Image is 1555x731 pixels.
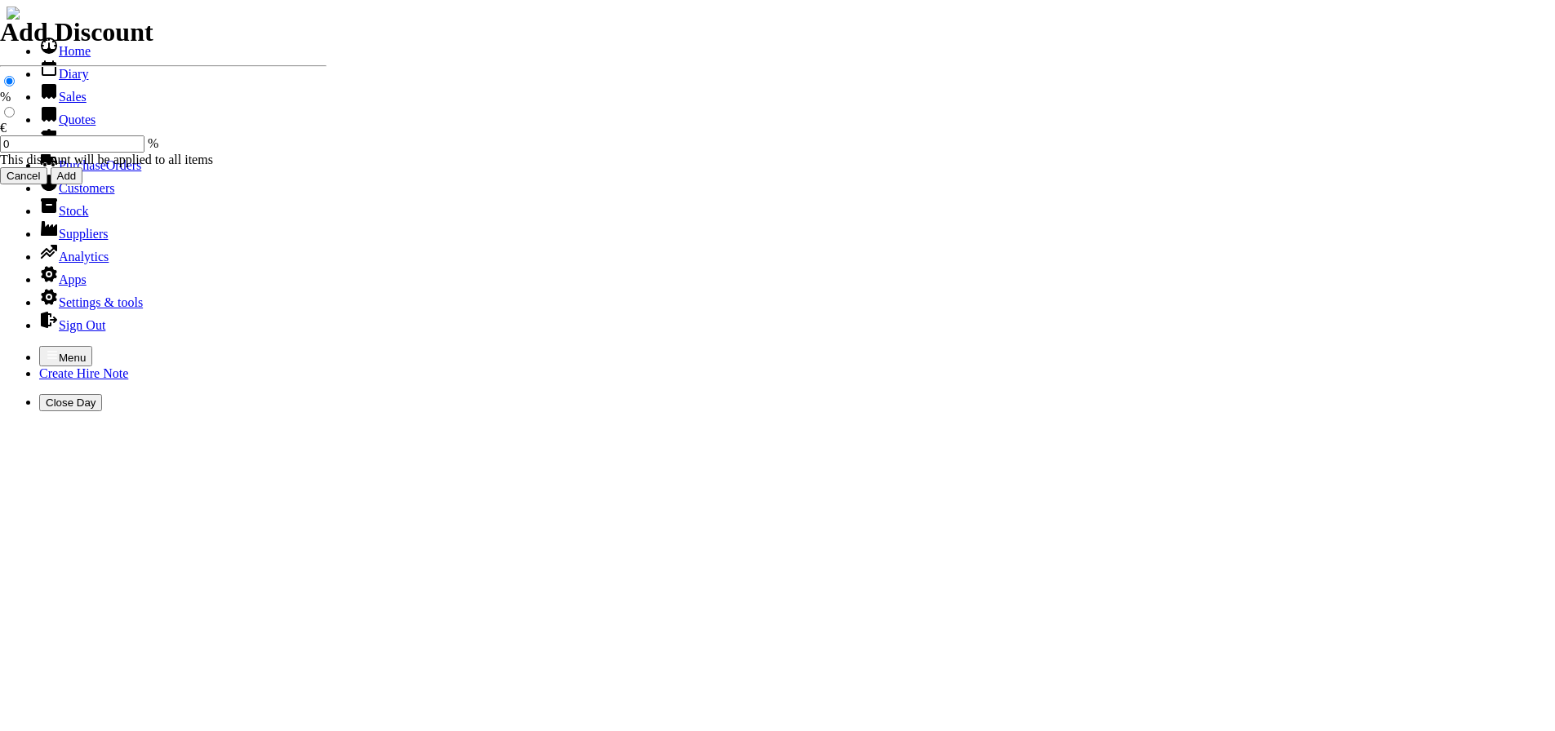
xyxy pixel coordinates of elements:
span: % [148,136,158,150]
li: Sales [39,82,1548,104]
li: Suppliers [39,219,1548,241]
a: Create Hire Note [39,366,128,380]
a: Settings & tools [39,295,143,309]
button: Menu [39,346,92,366]
a: Analytics [39,250,109,264]
input: Add [51,167,83,184]
a: Customers [39,181,114,195]
button: Close Day [39,394,102,411]
a: Stock [39,204,88,218]
li: Hire Notes [39,127,1548,150]
a: Suppliers [39,227,108,241]
input: % [4,76,15,86]
a: Apps [39,272,87,286]
a: Sign Out [39,318,105,332]
li: Stock [39,196,1548,219]
input: € [4,107,15,117]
